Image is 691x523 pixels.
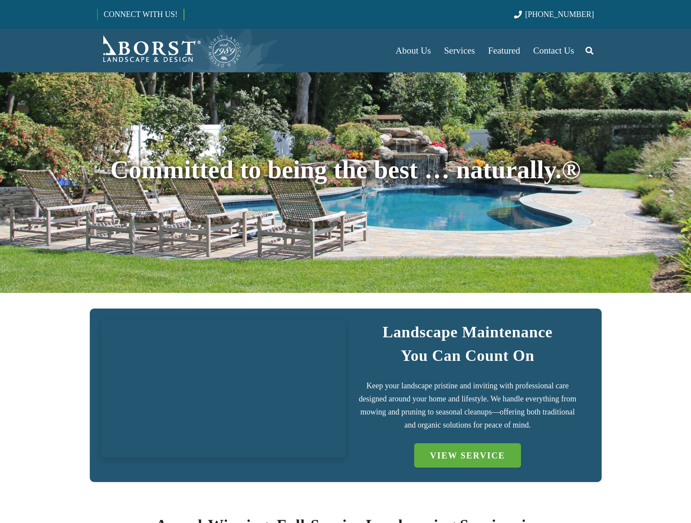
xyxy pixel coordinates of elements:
span: Contact Us [533,45,574,56]
a: Featured [482,29,527,72]
strong: Landscape Maintenance [382,323,552,341]
a: Search [581,40,598,61]
strong: You Can Count On [401,347,534,364]
a: [PHONE_NUMBER] [514,10,594,19]
span: Featured [488,45,520,56]
a: CONNECT WITH US! [98,4,184,25]
a: Contact Us [527,29,581,72]
span: Keep your landscape pristine and inviting with professional care designed around your home and li... [359,381,576,429]
span: About Us [395,45,431,56]
span: [PHONE_NUMBER] [525,10,594,19]
a: Services [437,29,481,72]
a: About Us [389,29,437,72]
span: Committed to being the best … naturally.® [110,156,581,184]
span: Services [444,45,475,56]
a: IMG_7723 (1) [102,320,346,458]
a: Borst-Logo [97,33,242,68]
a: VIEW SERVICE [414,443,521,468]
